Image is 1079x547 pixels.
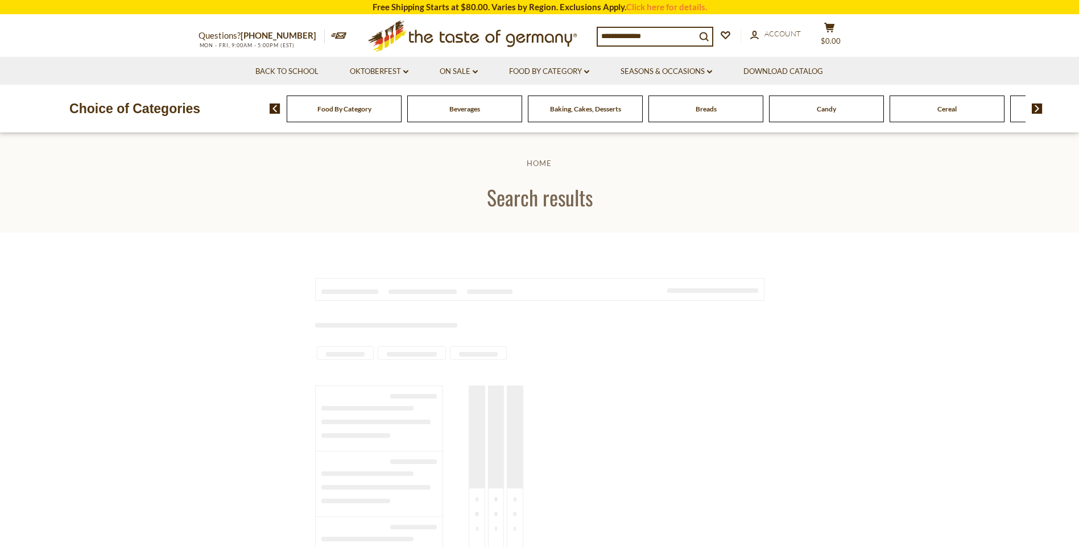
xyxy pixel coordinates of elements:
a: Breads [696,105,717,113]
p: Questions? [199,28,325,43]
h1: Search results [35,184,1044,210]
a: Home [527,159,552,168]
a: Account [750,28,801,40]
img: previous arrow [270,103,280,114]
span: $0.00 [821,36,841,45]
img: next arrow [1032,103,1043,114]
span: MON - FRI, 9:00AM - 5:00PM (EST) [199,42,295,48]
span: Account [764,29,801,38]
a: [PHONE_NUMBER] [241,30,316,40]
a: Beverages [449,105,480,113]
a: Cereal [937,105,957,113]
a: Candy [817,105,836,113]
a: Download Catalog [743,65,823,78]
a: On Sale [440,65,478,78]
a: Back to School [255,65,319,78]
a: Click here for details. [626,2,707,12]
a: Baking, Cakes, Desserts [550,105,621,113]
a: Food By Category [317,105,371,113]
a: Seasons & Occasions [621,65,712,78]
a: Food By Category [509,65,589,78]
button: $0.00 [813,22,847,51]
a: Oktoberfest [350,65,408,78]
